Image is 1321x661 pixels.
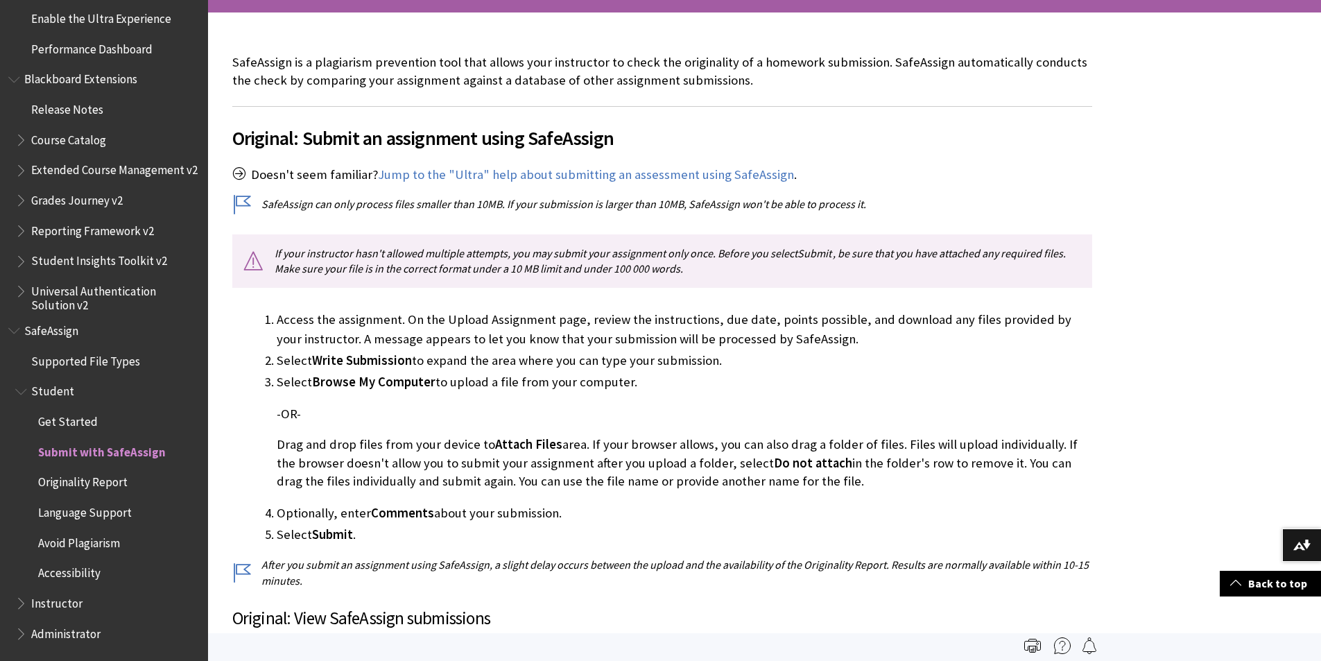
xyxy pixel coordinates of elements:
span: Accessibility [38,562,101,581]
li: Access the assignment. On the Upload Assignment page, review the instructions, due date, points p... [277,310,1092,349]
nav: Book outline for Blackboard SafeAssign [8,319,200,645]
p: -OR- [277,405,1092,423]
span: SafeAssign [24,319,78,338]
span: Submit with SafeAssign [38,440,166,459]
img: More help [1054,637,1071,654]
span: Get Started [38,410,98,429]
span: Student [31,380,74,399]
li: Select to upload a file from your computer. [277,372,1092,490]
nav: Book outline for Blackboard Extensions [8,68,200,313]
h3: Original: View SafeAssign submissions [232,606,1092,632]
li: Select . [277,525,1092,544]
span: Course Catalog [31,128,106,147]
span: Submit [312,526,353,542]
img: Follow this page [1081,637,1098,654]
span: Release Notes [31,98,103,117]
p: SafeAssign can only process files smaller than 10MB. If your submission is larger than 10MB, Safe... [232,196,1092,212]
span: Reporting Framework v2 [31,219,154,238]
span: Do not attach [774,455,852,471]
span: Originality Report [38,471,128,490]
span: Student Insights Toolkit v2 [31,250,167,268]
span: Comments [371,505,434,521]
li: Optionally, enter about your submission. [277,504,1092,523]
span: Enable the Ultra Experience [31,7,171,26]
span: Universal Authentication Solution v2 [31,280,198,312]
img: Print [1024,637,1041,654]
p: If your instructor hasn't allowed multiple attempts, you may submit your assignment only once. Be... [232,234,1092,288]
a: Back to top [1220,571,1321,596]
span: Performance Dashboard [31,37,153,56]
span: Browse My Computer [312,374,435,390]
p: Doesn't seem familiar? . [232,166,1092,184]
span: Submit [797,246,831,260]
a: Jump to the "Ultra" help about submitting an assessment using SafeAssign [378,166,794,183]
span: Attach Files [495,436,562,452]
span: Write Submission [312,352,412,368]
span: Extended Course Management v2 [31,159,198,178]
p: Drag and drop files from your device to area. If your browser allows, you can also drag a folder ... [277,436,1092,490]
span: Grades Journey v2 [31,189,123,207]
span: Avoid Plagiarism [38,531,120,550]
span: Language Support [38,501,132,520]
p: SafeAssign is a plagiarism prevention tool that allows your instructor to check the originality o... [232,53,1092,89]
span: Instructor [31,592,83,610]
span: Administrator [31,622,101,641]
span: Supported File Types [31,350,140,368]
p: After you submit an assignment using SafeAssign, a slight delay occurs between the upload and the... [232,557,1092,588]
span: Original: Submit an assignment using SafeAssign [232,123,1092,153]
span: Blackboard Extensions [24,68,137,87]
li: Select to expand the area where you can type your submission. [277,351,1092,370]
